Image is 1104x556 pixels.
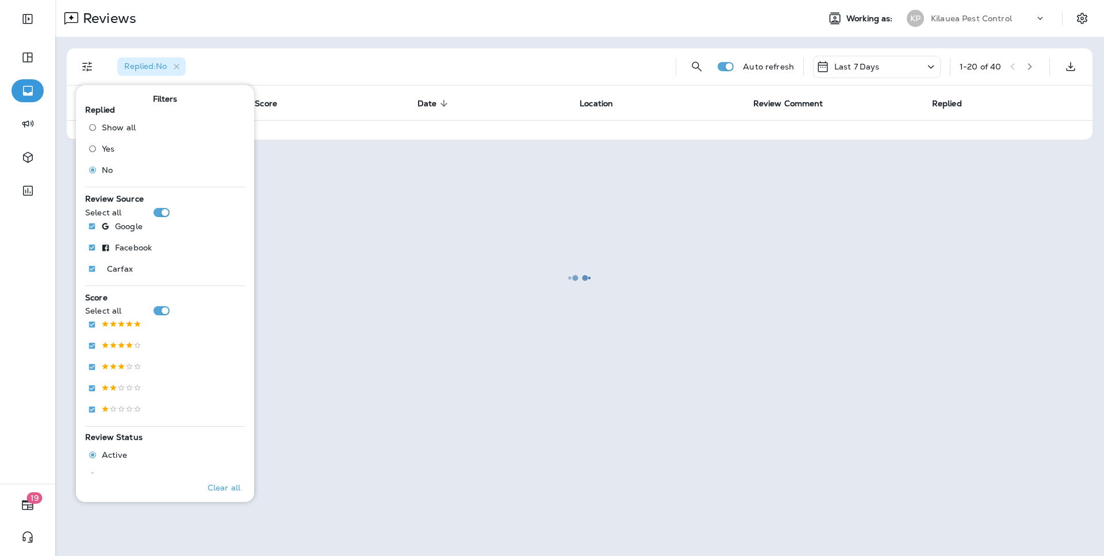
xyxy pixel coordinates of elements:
span: Deleted [102,472,133,481]
span: Review Source [85,194,144,204]
p: Carfax [107,264,133,273]
div: Filters [76,78,254,502]
button: Clear all [203,473,245,502]
p: Clear all [208,483,240,492]
span: Active [102,450,127,460]
span: 19 [27,492,43,504]
p: Select all [85,208,121,217]
span: Review Status [85,432,143,442]
p: Facebook [115,243,152,252]
button: Expand Sidebar [11,7,44,30]
p: Select all [85,306,121,315]
button: 19 [11,493,44,516]
span: Show all [102,123,136,132]
span: No [102,165,113,175]
span: Score [85,292,108,303]
span: Yes [102,144,114,153]
p: Google [115,222,143,231]
span: Replied [85,105,115,115]
span: Filters [153,94,178,104]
